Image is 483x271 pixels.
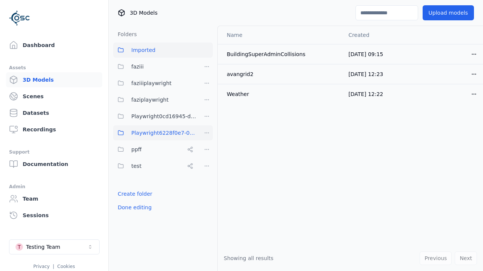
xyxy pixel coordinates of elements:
th: Name [218,26,342,44]
button: ppff [113,142,196,157]
div: Assets [9,63,99,72]
button: Upload models [423,5,474,20]
img: Logo [9,8,30,29]
button: Done editing [113,201,156,214]
a: Team [6,191,102,206]
a: 3D Models [6,72,102,87]
a: Datasets [6,105,102,120]
div: Admin [9,182,99,191]
a: Privacy [33,264,49,269]
div: Testing Team [26,243,60,251]
a: Sessions [6,208,102,223]
div: T [15,243,23,251]
a: Dashboard [6,38,102,53]
button: Playwright6228f0e7-02f7-492e-afb3-4722f24deda8 [113,125,196,140]
span: Showing all results [224,255,274,261]
h3: Folders [113,30,137,38]
button: faziii [113,59,196,74]
span: faziii [131,62,144,71]
span: Playwright0cd16945-d24c-45f9-a8ba-c74193e3fd84 [131,112,196,121]
div: Support [9,148,99,157]
div: avangrid2 [227,70,336,78]
span: | [53,264,54,269]
a: Documentation [6,157,102,172]
button: faziiiplaywright [113,76,196,91]
span: [DATE] 12:22 [348,91,383,97]
span: test [131,161,142,171]
span: Playwright6228f0e7-02f7-492e-afb3-4722f24deda8 [131,128,196,137]
span: [DATE] 12:23 [348,71,383,77]
a: Scenes [6,89,102,104]
button: Create folder [113,187,157,201]
span: ppff [131,145,142,154]
span: Imported [131,46,155,55]
span: 3D Models [130,9,157,17]
button: Imported [113,43,213,58]
a: Cookies [57,264,75,269]
span: faziplaywright [131,95,169,104]
button: Playwright0cd16945-d24c-45f9-a8ba-c74193e3fd84 [113,109,196,124]
span: [DATE] 09:15 [348,51,383,57]
button: Select a workspace [9,239,100,254]
span: faziiiplaywright [131,79,172,88]
div: Weather [227,90,336,98]
th: Created [342,26,413,44]
a: Create folder [118,190,152,198]
button: faziplaywright [113,92,196,107]
button: test [113,158,196,174]
div: BuildingSuperAdminCollisions [227,50,336,58]
a: Recordings [6,122,102,137]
